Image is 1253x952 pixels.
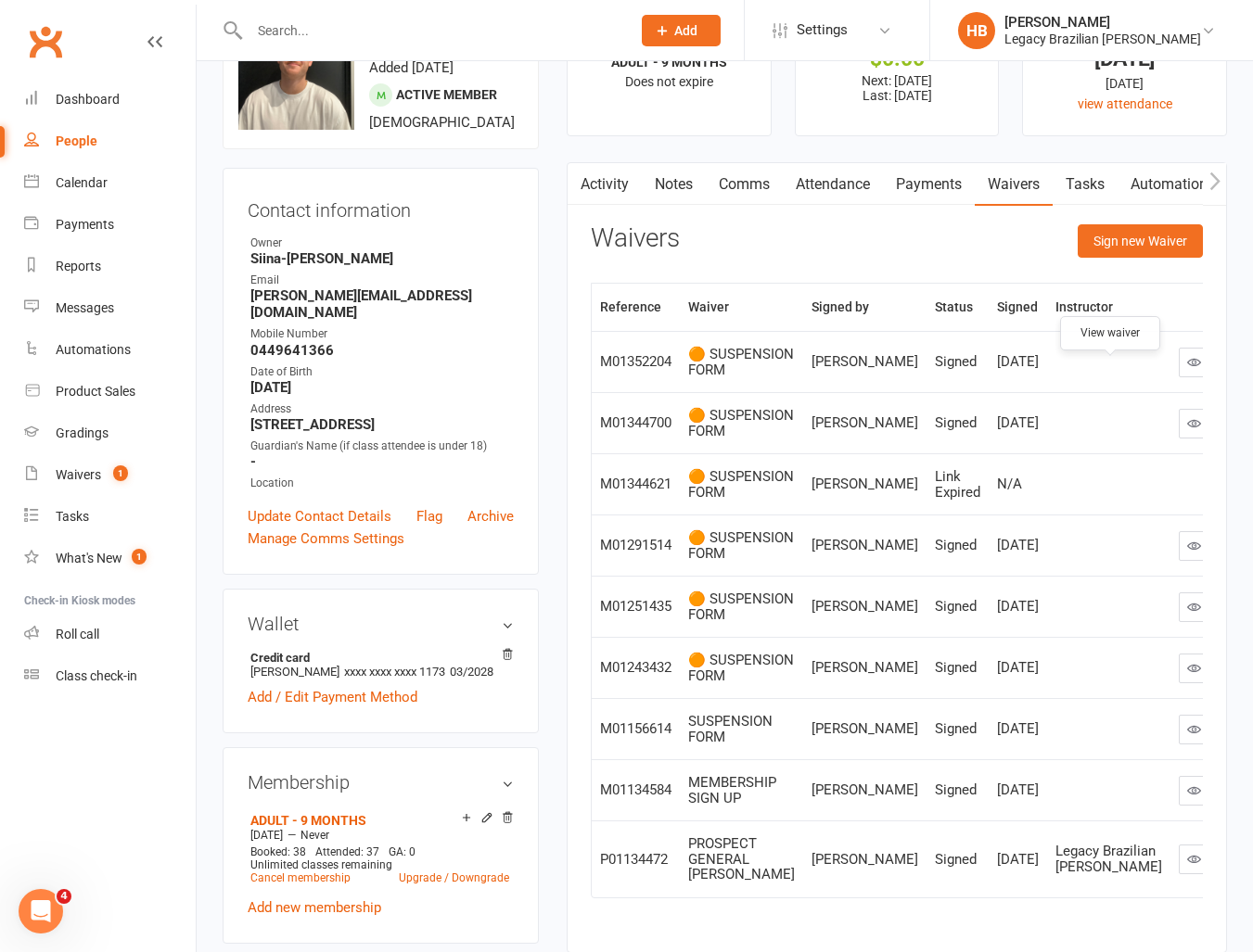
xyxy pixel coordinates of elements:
div: Roll call [56,627,99,641]
div: HB [958,12,995,49]
span: Active member [396,87,497,102]
span: Unlimited classes remaining [250,858,392,871]
span: Does not expire [625,74,713,89]
strong: Credit card [250,651,505,665]
a: Dashboard [24,79,196,121]
div: People [56,133,97,148]
li: [PERSON_NAME] [248,648,514,681]
a: Archive [467,505,514,527]
a: Waivers 1 [24,454,196,496]
a: Payments [883,163,975,206]
div: 🟠 SUSPENSION FORM [688,347,795,377]
a: Automations [1118,163,1228,206]
strong: - [250,453,514,470]
div: 🟠 SUSPENSION FORM [688,653,795,683]
div: [DATE] [997,354,1039,370]
div: P01134472 [600,852,671,868]
div: 🟠 SUSPENSION FORM [688,408,795,438]
span: 03/2028 [450,665,493,679]
div: [PERSON_NAME] [812,415,918,431]
a: Product Sales [24,371,196,413]
div: Product Sales [56,384,135,399]
div: Calendar [56,175,108,190]
a: view attendance [1078,96,1172,111]
span: 4 [57,889,71,904]
time: Added [DATE] [369,59,454,76]
div: Email [250,272,514,289]
a: Add new membership [248,899,381,916]
a: Cancel membership [250,871,351,884]
div: [PERSON_NAME] [812,476,918,492]
span: [DATE] [250,829,283,842]
div: [DATE] [997,599,1039,615]
div: MEMBERSHIP SIGN UP [688,775,795,806]
span: 1 [113,465,128,481]
a: Roll call [24,614,196,655]
div: Signed [935,354,980,370]
div: M01344700 [600,415,671,431]
div: Signed [935,660,980,676]
h3: Contact information [248,193,514,221]
span: [DEMOGRAPHIC_DATA] [369,114,515,131]
div: N/A [997,476,1039,492]
div: [PERSON_NAME] [812,538,918,553]
div: Date of Birth [250,363,514,381]
div: M01251435 [600,599,671,615]
span: Attended: 37 [315,845,379,858]
div: Reports [56,259,101,273]
span: 1 [132,549,147,565]
img: image1743062241.png [238,14,354,130]
div: M01134584 [600,782,671,798]
div: [PERSON_NAME] [812,782,918,798]
h3: Wallet [248,614,514,634]
a: Gradings [24,413,196,454]
div: Tasks [56,509,89,524]
a: What's New1 [24,538,196,579]
h3: Membership [248,772,514,793]
div: 🟠 SUSPENSION FORM [688,469,795,500]
div: Automations [56,342,131,357]
a: Upgrade / Downgrade [399,871,509,884]
div: — [246,828,514,843]
div: M01243432 [600,660,671,676]
strong: 0449641366 [250,342,514,359]
span: xxxx xxxx xxxx 1173 [344,665,445,679]
div: [PERSON_NAME] [812,852,918,868]
div: Waivers [56,467,101,482]
div: [DATE] [1040,73,1209,94]
div: Signed [935,721,980,737]
div: Location [250,475,514,492]
span: Add [674,23,697,38]
span: Settings [797,9,848,51]
div: [PERSON_NAME] [812,721,918,737]
div: Link Expired [935,469,980,500]
div: 🟠 SUSPENSION FORM [688,530,795,561]
a: Flag [416,505,442,527]
strong: [PERSON_NAME][EMAIL_ADDRESS][DOMAIN_NAME] [250,287,514,321]
a: Comms [706,163,783,206]
span: GA: 0 [389,845,416,858]
button: Sign new Waiver [1078,224,1203,258]
div: [PERSON_NAME] [812,354,918,370]
th: Signed [989,284,1047,331]
a: ADULT - 9 MONTHS [250,813,366,828]
div: SUSPENSION FORM [688,714,795,744]
a: Reports [24,246,196,287]
div: [DATE] [997,660,1039,676]
button: Add [642,15,721,46]
div: Signed [935,538,980,553]
input: Search... [244,18,618,44]
iframe: Intercom live chat [19,889,63,933]
div: [PERSON_NAME] [812,660,918,676]
a: Waivers [975,163,1053,206]
a: Tasks [1053,163,1118,206]
a: Class kiosk mode [24,655,196,697]
div: [DATE] [1040,49,1209,69]
a: Update Contact Details [248,505,391,527]
a: Attendance [783,163,883,206]
div: M01156614 [600,721,671,737]
div: [DATE] [997,852,1039,868]
div: Legacy Brazilian [PERSON_NAME] [1004,31,1201,47]
div: Guardian's Name (if class attendee is under 18) [250,438,514,455]
a: Payments [24,204,196,246]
